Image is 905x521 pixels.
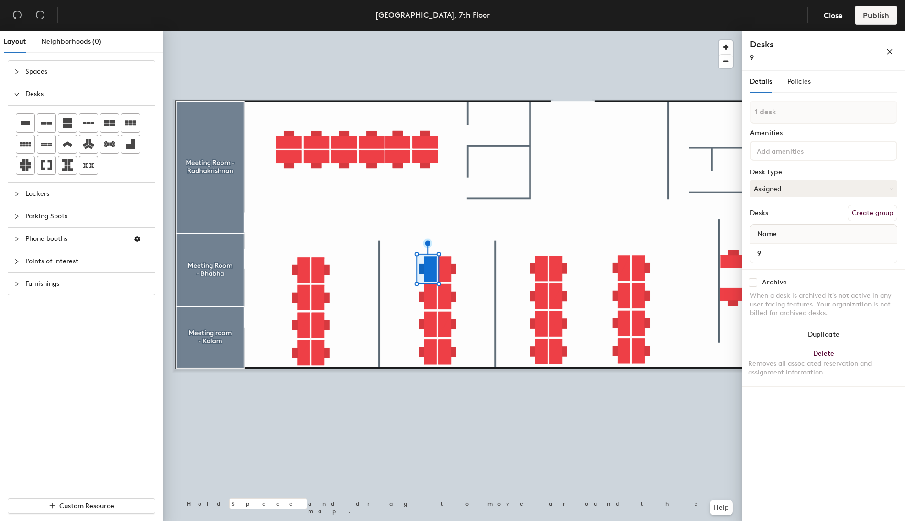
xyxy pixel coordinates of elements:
span: collapsed [14,191,20,197]
button: Undo (⌘ + Z) [8,6,27,25]
div: Amenities [750,129,897,137]
span: Phone booths [25,228,126,250]
div: Desk Type [750,169,897,176]
span: collapsed [14,214,20,219]
h4: Desks [750,38,855,51]
button: Assigned [750,180,897,197]
span: collapsed [14,236,20,242]
button: Duplicate [742,325,905,344]
span: Policies [787,78,811,86]
span: Parking Spots [25,205,149,227]
input: Add amenities [755,145,841,156]
button: Create group [848,205,897,221]
button: Close [816,6,851,25]
span: expanded [14,91,20,97]
button: Publish [855,6,897,25]
div: Removes all associated reservation and assignment information [748,360,899,377]
span: Furnishings [25,273,149,295]
span: undo [12,10,22,20]
span: collapsed [14,281,20,287]
button: Redo (⌘ + ⇧ + Z) [31,6,50,25]
span: Details [750,78,772,86]
input: Unnamed desk [752,247,895,260]
span: Name [752,226,782,243]
button: DeleteRemoves all associated reservation and assignment information [742,344,905,386]
div: Desks [750,209,768,217]
div: When a desk is archived it's not active in any user-facing features. Your organization is not bil... [750,292,897,317]
span: Neighborhoods (0) [41,37,101,45]
div: Archive [762,279,787,286]
span: collapsed [14,259,20,264]
button: Custom Resource [8,498,155,514]
span: 9 [750,54,754,62]
button: Help [710,500,733,515]
span: Lockers [25,183,149,205]
span: Layout [4,37,26,45]
span: Close [824,11,843,20]
span: close [886,48,893,55]
span: Spaces [25,61,149,83]
span: Points of Interest [25,250,149,272]
span: Desks [25,83,149,105]
div: [GEOGRAPHIC_DATA], 7th Floor [375,9,490,21]
span: collapsed [14,69,20,75]
span: Custom Resource [59,502,114,510]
